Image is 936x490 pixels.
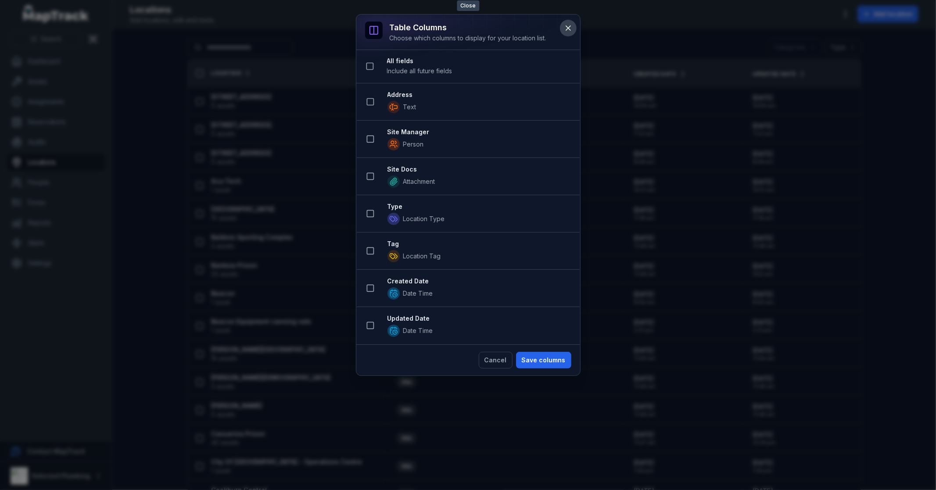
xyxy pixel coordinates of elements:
strong: Updated Date [387,314,573,323]
span: Location Tag [403,252,441,261]
span: Person [403,140,424,149]
div: Choose which columns to display for your location list. [390,34,546,43]
strong: Site Docs [387,165,573,174]
span: Attachment [403,177,435,186]
span: Text [403,103,416,111]
span: Date Time [403,289,433,298]
strong: Tag [387,240,573,248]
strong: Address [387,90,573,99]
strong: Site Manager [387,128,573,136]
button: Save columns [516,352,571,368]
button: Cancel [479,352,513,368]
span: Date Time [403,326,433,335]
strong: Type [387,202,573,211]
span: Location Type [403,215,445,223]
h3: Table columns [390,21,546,34]
span: Close [457,0,479,11]
strong: Created Date [387,277,573,286]
strong: All fields [387,57,573,65]
span: Include all future fields [387,67,452,75]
